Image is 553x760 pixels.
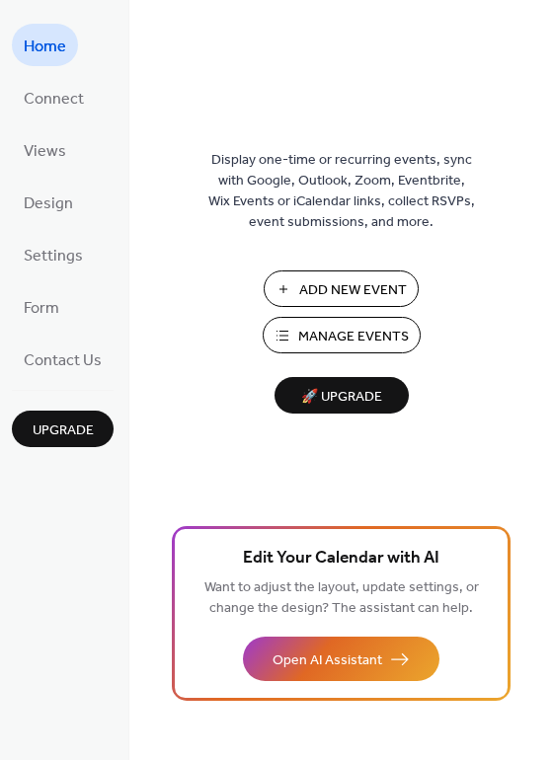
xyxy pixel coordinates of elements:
[24,136,66,167] span: Views
[299,280,407,301] span: Add New Event
[24,345,102,376] span: Contact Us
[33,420,94,441] span: Upgrade
[208,150,475,233] span: Display one-time or recurring events, sync with Google, Outlook, Zoom, Eventbrite, Wix Events or ...
[24,84,84,114] span: Connect
[24,241,83,271] span: Settings
[12,181,85,223] a: Design
[263,317,421,353] button: Manage Events
[286,384,397,411] span: 🚀 Upgrade
[24,293,59,324] span: Form
[12,128,78,171] a: Views
[12,233,95,275] a: Settings
[275,377,409,414] button: 🚀 Upgrade
[243,545,439,572] span: Edit Your Calendar with AI
[243,637,439,681] button: Open AI Assistant
[12,24,78,66] a: Home
[298,327,409,347] span: Manage Events
[24,189,73,219] span: Design
[273,650,382,671] span: Open AI Assistant
[204,574,479,622] span: Want to adjust the layout, update settings, or change the design? The assistant can help.
[264,270,419,307] button: Add New Event
[12,411,114,447] button: Upgrade
[12,285,71,328] a: Form
[12,76,96,118] a: Connect
[12,338,114,380] a: Contact Us
[24,32,66,62] span: Home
